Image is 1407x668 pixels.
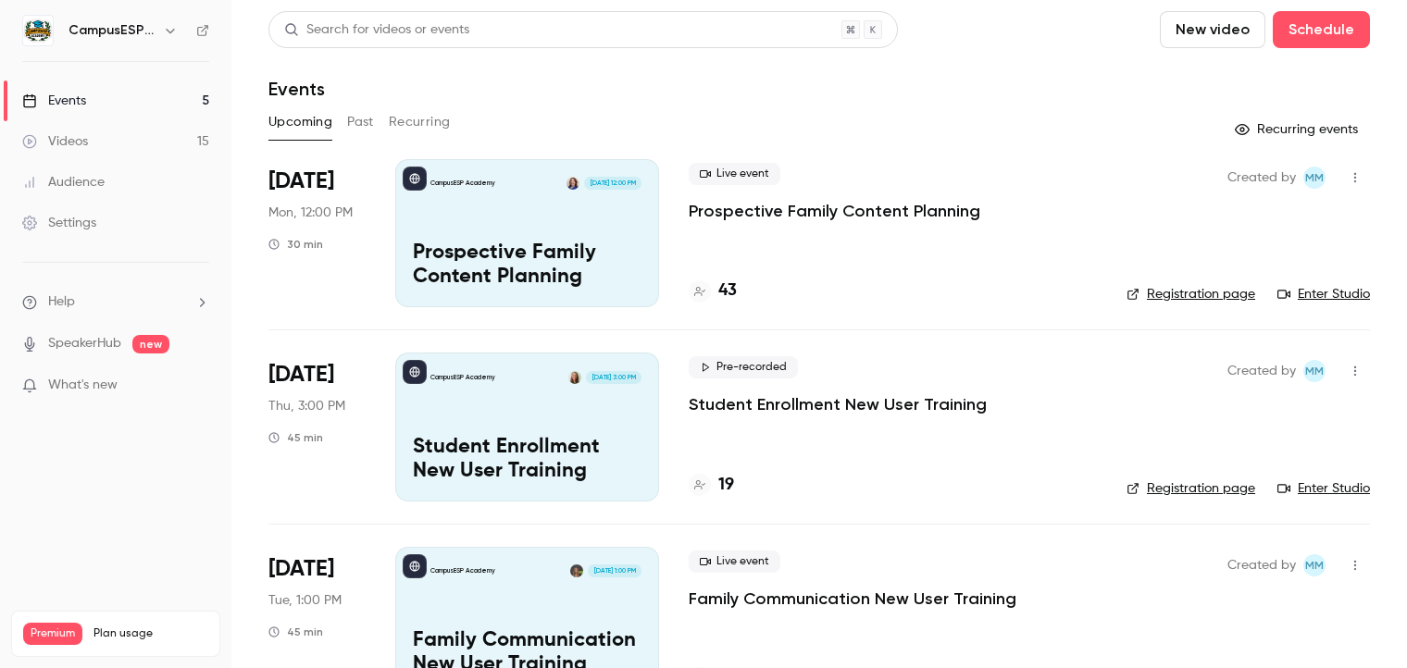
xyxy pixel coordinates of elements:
span: [DATE] [268,167,334,196]
p: Prospective Family Content Planning [413,241,641,290]
div: 30 min [268,237,323,252]
h4: 43 [718,278,737,303]
img: Mira Gandhi [570,564,583,577]
span: [DATE] [268,554,334,584]
button: New video [1160,11,1265,48]
span: MM [1305,360,1324,382]
span: MM [1305,554,1324,576]
div: Videos [22,132,88,151]
div: Sep 15 Mon, 12:00 PM (America/New York) [268,159,366,307]
img: CampusESP Academy [23,16,53,45]
a: Enter Studio [1277,479,1370,498]
div: Events [22,92,86,110]
a: Prospective Family Content PlanningCampusESP AcademyKerri Meeks-Griffin[DATE] 12:00 PMProspective... [395,159,659,307]
a: Student Enrollment New User Training [689,393,987,415]
span: Plan usage [93,626,208,641]
button: Past [347,107,374,137]
a: Enter Studio [1277,285,1370,303]
div: Settings [22,214,96,232]
a: Family Communication New User Training [689,588,1016,610]
button: Recurring events [1226,115,1370,144]
p: CampusESP Academy [430,373,495,382]
h6: CampusESP Academy [68,21,156,40]
span: Live event [689,550,780,573]
button: Recurring [389,107,451,137]
h1: Events [268,78,325,100]
div: 45 min [268,625,323,639]
span: new [132,335,169,353]
span: [DATE] [268,360,334,390]
span: Pre-recorded [689,356,798,378]
a: 43 [689,278,737,303]
span: Thu, 3:00 PM [268,397,345,415]
div: 45 min [268,430,323,445]
span: [DATE] 12:00 PM [584,177,641,190]
span: [DATE] 1:00 PM [588,564,641,577]
h4: 19 [718,473,734,498]
span: What's new [48,376,118,395]
button: Schedule [1273,11,1370,48]
a: SpeakerHub [48,334,121,353]
div: Sep 18 Thu, 3:00 PM (America/New York) [268,353,366,501]
div: Audience [22,173,105,192]
span: Tue, 1:00 PM [268,591,342,610]
span: Premium [23,623,82,645]
span: Created by [1227,167,1296,189]
img: Mairin Matthews [568,371,581,384]
span: Mairin Matthews [1303,554,1326,576]
img: Kerri Meeks-Griffin [567,177,579,190]
button: Upcoming [268,107,332,137]
span: Mon, 12:00 PM [268,204,353,222]
div: Search for videos or events [284,20,469,40]
a: Student Enrollment New User TrainingCampusESP AcademyMairin Matthews[DATE] 3:00 PMStudent Enrollm... [395,353,659,501]
p: CampusESP Academy [430,179,495,188]
iframe: Noticeable Trigger [187,377,209,394]
span: Help [48,292,75,312]
span: Live event [689,163,780,185]
span: Mairin Matthews [1303,167,1326,189]
a: Registration page [1127,479,1255,498]
a: Registration page [1127,285,1255,303]
span: Created by [1227,554,1296,576]
span: Mairin Matthews [1303,360,1326,382]
span: [DATE] 3:00 PM [586,371,641,384]
p: CampusESP Academy [430,566,495,575]
span: MM [1305,167,1324,189]
p: Student Enrollment New User Training [413,436,641,484]
span: Created by [1227,360,1296,382]
a: Prospective Family Content Planning [689,200,980,222]
a: 19 [689,473,734,498]
li: help-dropdown-opener [22,292,209,312]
